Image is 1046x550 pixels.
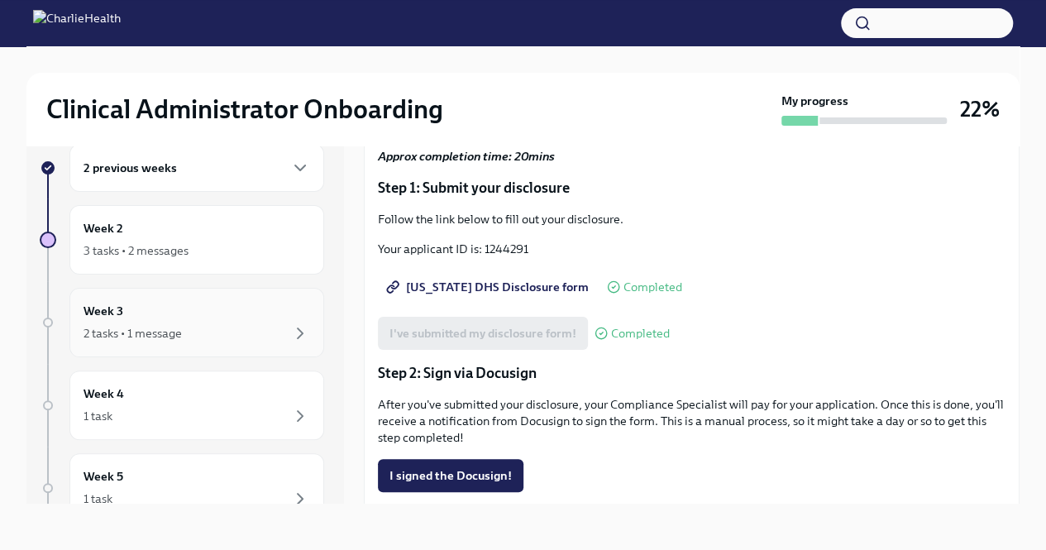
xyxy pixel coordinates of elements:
[960,94,1000,124] h3: 22%
[40,288,324,357] a: Week 32 tasks • 1 message
[69,144,324,192] div: 2 previous weeks
[378,459,523,492] button: I signed the Docusign!
[40,453,324,523] a: Week 51 task
[84,325,182,342] div: 2 tasks • 1 message
[378,178,1005,198] p: Step 1: Submit your disclosure
[84,219,123,237] h6: Week 2
[378,149,555,164] strong: Approx completion time: 20mins
[40,205,324,275] a: Week 23 tasks • 2 messages
[623,281,682,294] span: Completed
[84,242,189,259] div: 3 tasks • 2 messages
[84,467,123,485] h6: Week 5
[378,241,1005,257] p: Your applicant ID is: 1244291
[611,328,670,340] span: Completed
[46,93,443,126] h2: Clinical Administrator Onboarding
[378,396,1005,446] p: After you've submitted your disclosure, your Compliance Specialist will pay for your application....
[84,490,112,507] div: 1 task
[33,10,121,36] img: CharlieHealth
[378,270,600,304] a: [US_STATE] DHS Disclosure form
[389,279,589,295] span: [US_STATE] DHS Disclosure form
[84,159,177,177] h6: 2 previous weeks
[378,211,1005,227] p: Follow the link below to fill out your disclosure.
[40,371,324,440] a: Week 41 task
[389,467,512,484] span: I signed the Docusign!
[781,93,848,109] strong: My progress
[84,302,123,320] h6: Week 3
[378,363,1005,383] p: Step 2: Sign via Docusign
[84,408,112,424] div: 1 task
[84,385,124,403] h6: Week 4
